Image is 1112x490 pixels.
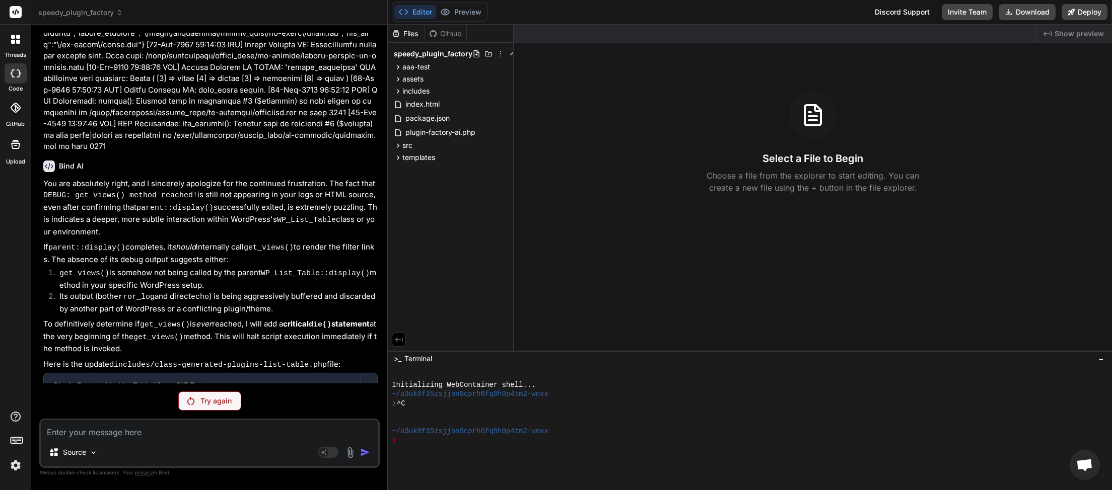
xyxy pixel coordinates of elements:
[9,85,23,93] label: code
[402,152,435,162] span: templates
[1096,351,1106,367] button: −
[402,74,424,84] span: assets
[63,447,86,457] p: Source
[135,469,153,475] span: privacy
[39,468,380,477] p: Always double-check its answers. Your in Bind
[133,333,183,342] code: get_views()
[388,29,425,39] div: Files
[43,318,378,355] p: To definitively determine if is reached, I will add a at the very beginning of the method. This w...
[404,112,451,124] span: package.json
[244,243,294,252] code: get_views()
[392,380,535,389] span: Initializing WebContainer shell...
[187,397,194,405] img: Retry
[48,243,125,252] code: parent::display()
[43,359,378,371] p: Here is the updated file:
[404,126,476,138] span: plugin-factory-ai.php
[392,436,397,445] span: ❯
[38,8,123,18] span: speedy_plugin_factory
[869,4,936,20] div: Discord Support
[140,320,190,329] code: get_views()
[404,98,441,110] span: index.html
[5,51,26,59] label: threads
[360,447,370,457] img: icon
[762,151,863,166] h3: Select a File to Begin
[402,140,412,150] span: src
[999,4,1056,20] button: Download
[136,204,214,212] code: parent::display()
[43,178,378,238] p: You are absolutely right, and I sincerely apologize for the continued frustration. The fact that ...
[6,120,25,128] label: GitHub
[425,29,466,39] div: Github
[1055,29,1104,39] span: Show preview
[309,320,331,329] code: die()
[1098,354,1104,364] span: −
[1062,4,1107,20] button: Deploy
[392,399,397,408] span: ❯
[114,293,155,301] code: error_log
[397,399,405,408] span: ^C
[51,267,378,291] li: is somehow not being called by the parent method in your specific WordPress setup.
[191,293,209,301] code: echo
[43,241,378,265] p: If completes, it internally call to render the filter links. The absence of its debug output sugg...
[261,269,370,278] code: WP_List_Table::display()
[394,49,472,59] span: speedy_plugin_factory
[402,86,430,96] span: includes
[283,319,370,329] strong: critical statement
[392,389,548,398] span: ~/u3uk0f35zsjjbn9cprh6fq9h0p4tm2-wnxx
[43,191,197,200] code: DEBUG: get_views() method reached!
[392,427,548,436] span: ~/u3uk0f35zsjjbn9cprh6fq9h0p4tm2-wnxx
[6,157,25,166] label: Upload
[44,373,361,406] button: Plugin Factory AI - List Table Views DIE TestClick to open Workbench
[404,354,432,364] span: Terminal
[114,361,327,369] code: includes/class-generated-plugins-list-table.php
[394,354,401,364] span: >_
[172,242,196,252] em: should
[59,161,84,171] h6: Bind AI
[89,448,98,457] img: Pick Models
[394,5,436,19] button: Editor
[700,170,926,194] p: Choose a file from the explorer to start editing. You can create a new file using the + button in...
[59,269,109,278] code: get_views()
[402,62,430,72] span: aaa-test
[200,396,232,406] p: Try again
[436,5,485,19] button: Preview
[7,457,24,474] img: settings
[942,4,993,20] button: Invite Team
[196,319,212,329] em: ever
[277,216,336,224] code: WP_List_Table
[1070,450,1100,480] div: Open chat
[344,447,356,458] img: attachment
[54,380,351,390] div: Plugin Factory AI - List Table Views DIE Test
[51,291,378,314] li: Its output (both and direct ) is being aggressively buffered and discarded by another part of Wor...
